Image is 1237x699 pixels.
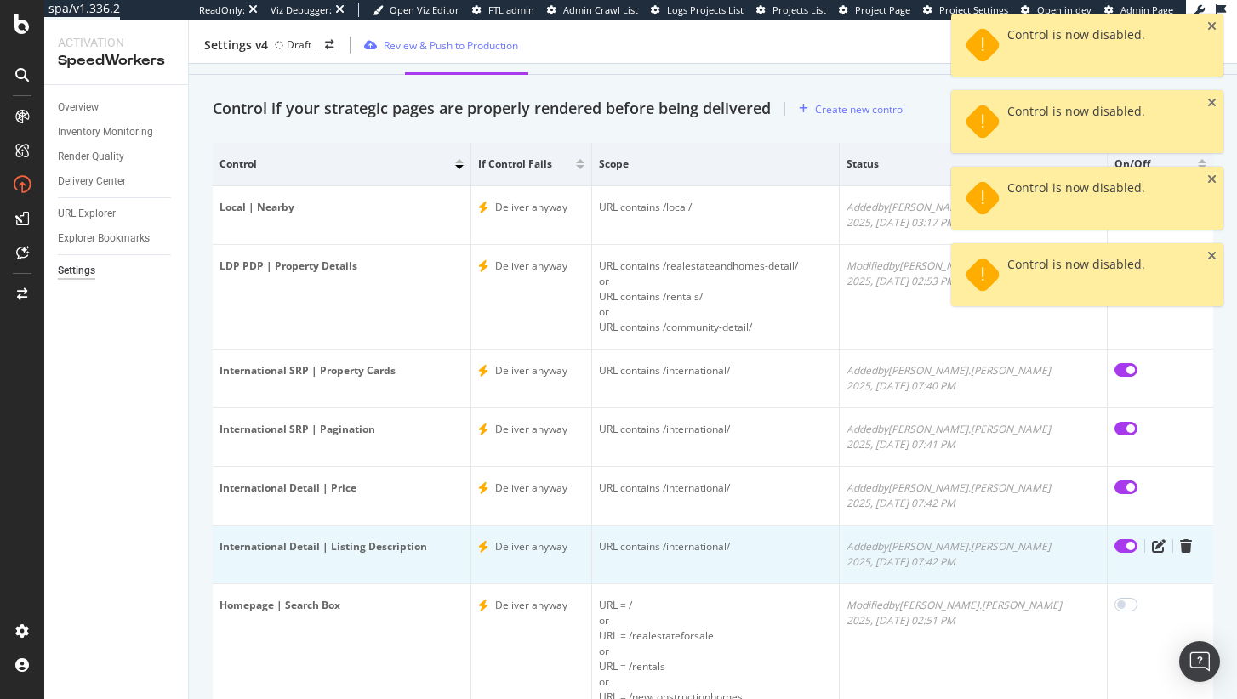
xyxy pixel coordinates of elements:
div: or [599,613,833,644]
div: trash [1180,539,1192,553]
div: Draft [287,37,311,52]
div: Modified by [PERSON_NAME].[PERSON_NAME] 2025, [DATE] 02:51 PM [847,598,1099,628]
span: Scope [599,156,829,172]
div: Added by [PERSON_NAME].[PERSON_NAME] 2025, [DATE] 07:42 PM [847,480,1099,511]
div: Overview [58,99,99,116]
div: URL contains /international/ [599,363,833,378]
div: Added by [PERSON_NAME].[PERSON_NAME] 2025, [DATE] 03:17 PM [847,200,1099,230]
div: Open Intercom Messenger [1179,641,1220,682]
div: Control is now disabled. [1007,27,1145,63]
span: FTL admin [488,3,534,16]
div: URL contains /realestateandhomes-detail/ [599,259,833,274]
span: Open Viz Editor [390,3,459,16]
div: URL contains /community-detail/ [599,320,833,335]
div: URL contains /international/ [599,480,833,496]
a: URL Explorer [58,205,176,223]
div: International SRP | Property Cards [219,363,464,378]
a: Inventory Monitoring [58,123,176,141]
div: Modified by [PERSON_NAME].[PERSON_NAME] 2025, [DATE] 02:53 PM [847,259,1099,289]
div: URL contains /international/ [599,539,833,554]
a: Open Viz Editor [373,3,459,17]
a: Delivery Center [58,173,176,190]
div: Explorer Bookmarks [58,230,150,247]
a: Settings [58,262,176,280]
a: Explorer Bookmarks [58,230,176,247]
span: Logs Projects List [667,3,744,16]
div: Local | Nearby [219,200,464,215]
div: Review & Push to Production [384,37,518,52]
div: close toast [1207,173,1217,185]
a: Project Page [839,3,910,17]
a: Open in dev [1021,3,1092,17]
div: URL Explorer [58,205,116,223]
div: Added by [PERSON_NAME].[PERSON_NAME] 2025, [DATE] 07:42 PM [847,539,1099,570]
div: Added by [PERSON_NAME].[PERSON_NAME] 2025, [DATE] 07:40 PM [847,363,1099,394]
div: International SRP | Pagination [219,422,464,437]
button: Create new control [792,95,905,122]
div: Render Quality [58,148,124,166]
div: ReadOnly: [199,3,245,17]
div: Create new control [815,102,905,116]
div: Deliver anyway [495,363,567,378]
div: Control is now disabled. [1007,257,1145,293]
div: Inventory Monitoring [58,123,153,141]
span: Project Settings [939,3,1008,16]
div: or [599,304,833,335]
div: Control is now disabled. [1007,180,1145,216]
div: or [599,274,833,304]
div: Settings v4 [204,37,268,54]
div: URL contains /rentals/ [599,289,833,304]
div: Deliver anyway [495,598,567,613]
div: Deliver anyway [495,480,567,496]
a: Project Settings [923,3,1008,17]
a: Projects List [756,3,826,17]
span: Admin Page [1120,3,1173,16]
div: close toast [1207,97,1217,109]
span: If control fails [478,156,572,172]
div: International Detail | Listing Description [219,539,464,554]
div: URL = /rentals [599,659,833,674]
div: Viz Debugger: [271,3,332,17]
a: Logs Projects List [651,3,744,17]
a: FTL admin [472,3,534,17]
span: Control [219,156,451,172]
div: close toast [1207,250,1217,262]
div: International Detail | Price [219,480,464,496]
span: Projects List [772,3,826,16]
div: Control if your strategic pages are properly rendered before being delivered [213,98,771,120]
a: Render Quality [58,148,176,166]
div: Control is now disabled. [1007,104,1145,139]
span: Project Page [855,3,910,16]
div: URL contains /local/ [599,200,833,215]
div: or [599,644,833,674]
div: Deliver anyway [495,200,567,215]
div: Delivery Center [58,173,126,190]
div: Deliver anyway [495,422,567,437]
div: URL = /realestateforsale [599,628,833,644]
div: arrow-right-arrow-left [325,40,334,50]
div: Homepage | Search Box [219,598,464,613]
div: edit [1152,539,1166,553]
div: Added by [PERSON_NAME].[PERSON_NAME] 2025, [DATE] 07:41 PM [847,422,1099,452]
span: Admin Crawl List [563,3,638,16]
div: Deliver anyway [495,259,567,274]
a: Admin Page [1104,3,1173,17]
div: Activation [58,34,174,51]
span: Status [847,156,1095,172]
span: Open in dev [1037,3,1092,16]
a: Admin Crawl List [547,3,638,17]
div: Deliver anyway [495,539,567,554]
a: Overview [58,99,176,116]
button: Review & Push to Production [357,31,518,59]
div: close toast [1207,20,1217,32]
div: LDP PDP | Property Details [219,259,464,274]
div: URL contains /international/ [599,422,833,437]
div: URL = / [599,598,833,613]
div: SpeedWorkers [58,51,174,71]
div: Settings [58,262,95,280]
